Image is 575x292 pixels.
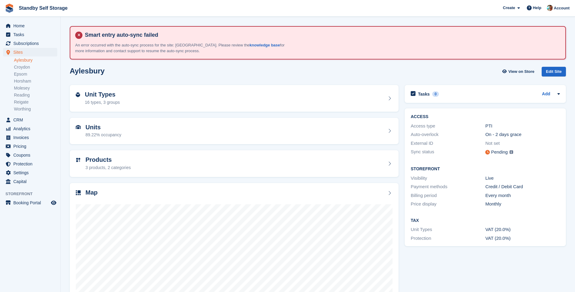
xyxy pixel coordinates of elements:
[508,69,534,75] span: View on Store
[16,3,70,13] a: Standby Self Storage
[411,226,485,233] div: Unit Types
[411,140,485,147] div: External ID
[3,124,57,133] a: menu
[13,22,50,30] span: Home
[491,149,508,156] div: Pending
[5,4,14,13] img: stora-icon-8386f47178a22dfd0bd8f6a31ec36ba5ce8667c1dd55bd0f319d3a0aa187defe.svg
[501,67,537,77] a: View on Store
[3,39,57,48] a: menu
[3,142,57,151] a: menu
[554,5,570,11] span: Account
[14,78,57,84] a: Horsham
[85,91,120,98] h2: Unit Types
[485,192,560,199] div: Every month
[5,191,60,197] span: Storefront
[13,177,50,186] span: Capital
[3,133,57,142] a: menu
[85,189,98,196] h2: Map
[85,165,131,171] div: 3 products, 2 categories
[485,235,560,242] div: VAT (20.0%)
[547,5,553,11] img: Michael Walker
[3,151,57,159] a: menu
[542,67,566,79] a: Edit Site
[503,5,515,11] span: Create
[13,199,50,207] span: Booking Portal
[13,142,50,151] span: Pricing
[14,85,57,91] a: Molesey
[411,167,560,171] h2: Storefront
[3,199,57,207] a: menu
[542,67,566,77] div: Edit Site
[76,190,81,195] img: map-icn-33ee37083ee616e46c38cad1a60f524a97daa1e2b2c8c0bc3eb3415660979fc1.svg
[485,140,560,147] div: Not set
[70,85,399,112] a: Unit Types 16 types, 3 groups
[13,151,50,159] span: Coupons
[3,160,57,168] a: menu
[485,175,560,182] div: Live
[14,57,57,63] a: Aylesbury
[542,91,550,98] a: Add
[70,118,399,144] a: Units 89.22% occupancy
[13,160,50,168] span: Protection
[411,131,485,138] div: Auto-overlock
[13,48,50,56] span: Sites
[3,48,57,56] a: menu
[485,123,560,130] div: PTI
[85,99,120,106] div: 16 types, 3 groups
[76,92,80,97] img: unit-type-icn-2b2737a686de81e16bb02015468b77c625bbabd49415b5ef34ead5e3b44a266d.svg
[14,92,57,98] a: Reading
[13,116,50,124] span: CRM
[411,192,485,199] div: Billing period
[70,67,105,75] h2: Aylesbury
[13,124,50,133] span: Analytics
[411,148,485,156] div: Sync status
[75,42,287,54] p: An error occurred with the auto-sync process for the site: [GEOGRAPHIC_DATA]. Please review the f...
[13,133,50,142] span: Invoices
[14,71,57,77] a: Epsom
[85,124,121,131] h2: Units
[418,91,430,97] h2: Tasks
[411,123,485,130] div: Access type
[13,39,50,48] span: Subscriptions
[432,91,439,97] div: 0
[485,201,560,208] div: Monthly
[76,125,81,129] img: unit-icn-7be61d7bf1b0ce9d3e12c5938cc71ed9869f7b940bace4675aadf7bd6d80202e.svg
[3,177,57,186] a: menu
[13,30,50,39] span: Tasks
[76,158,81,162] img: custom-product-icn-752c56ca05d30b4aa98f6f15887a0e09747e85b44ffffa43cff429088544963d.svg
[411,183,485,190] div: Payment methods
[14,64,57,70] a: Croydon
[411,235,485,242] div: Protection
[3,168,57,177] a: menu
[3,30,57,39] a: menu
[411,114,560,119] h2: ACCESS
[82,32,560,39] h4: Smart entry auto-sync failed
[249,43,280,47] a: knowledge base
[485,183,560,190] div: Credit / Debit Card
[14,99,57,105] a: Reigate
[14,106,57,112] a: Worthing
[411,201,485,208] div: Price display
[533,5,541,11] span: Help
[85,132,121,138] div: 89.22% occupancy
[411,175,485,182] div: Visibility
[3,116,57,124] a: menu
[411,218,560,223] h2: Tax
[13,168,50,177] span: Settings
[510,150,513,154] img: icon-info-grey-7440780725fd019a000dd9b08b2336e03edf1995a4989e88bcd33f0948082b44.svg
[70,150,399,177] a: Products 3 products, 2 categories
[485,226,560,233] div: VAT (20.0%)
[485,131,560,138] div: On - 2 days grace
[3,22,57,30] a: menu
[50,199,57,206] a: Preview store
[85,156,131,163] h2: Products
